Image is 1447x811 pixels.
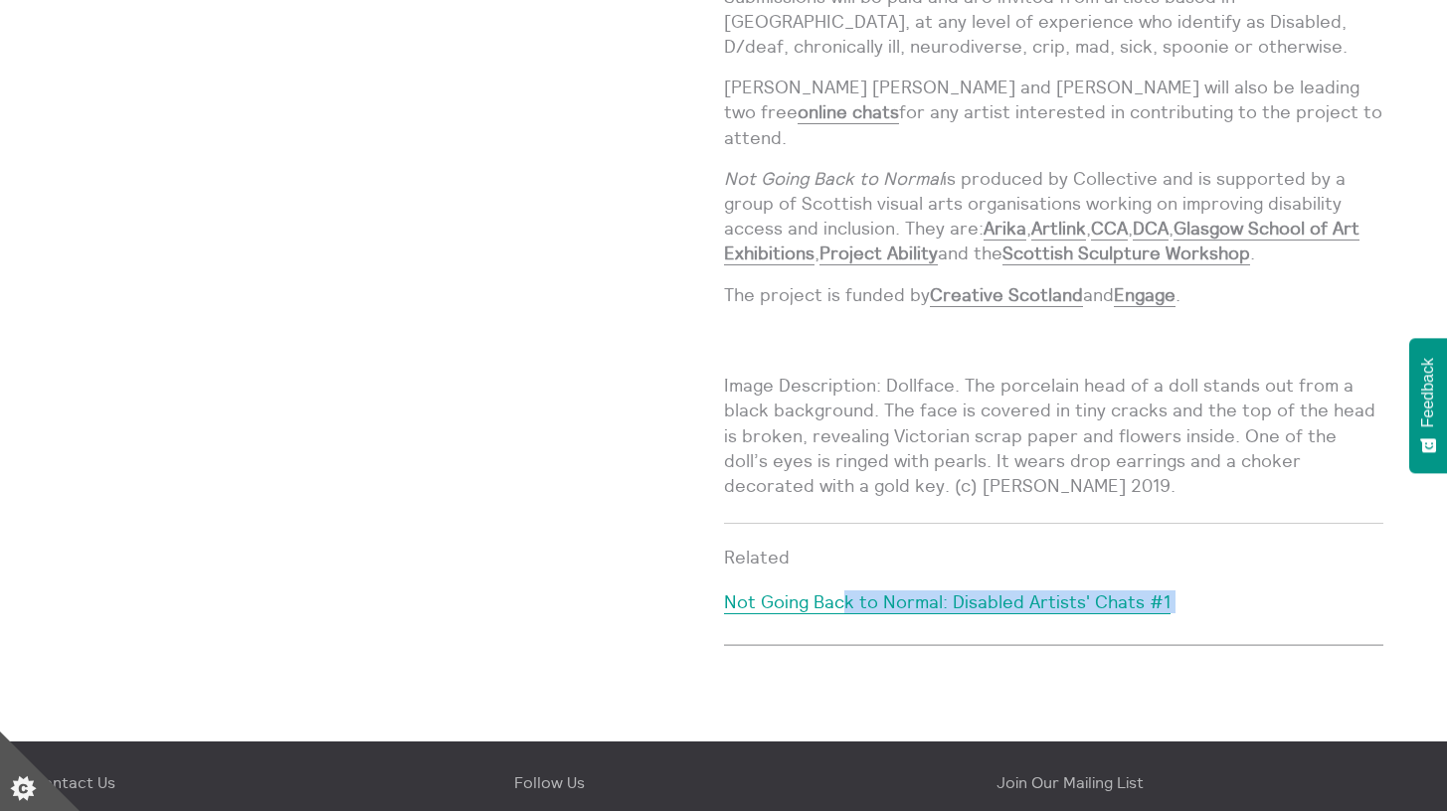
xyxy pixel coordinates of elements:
a: DCA [1133,217,1169,241]
a: Not Going Back to Normal: Disabled Artists' Chats #1 [724,590,1171,614]
a: online chats [798,100,899,124]
span: Feedback [1419,358,1437,427]
a: CCA [1091,217,1128,241]
a: Project Ability [819,242,938,265]
h4: Contact Us [32,773,451,791]
a: Engage [1114,283,1176,307]
h4: Follow Us [514,773,933,791]
h4: Related [724,548,1384,568]
a: Arika [984,217,1026,241]
a: Creative Scotland [930,283,1083,307]
p: Image Description: Dollface. The porcelain head of a doll stands out from a black background. The... [724,323,1384,498]
a: Scottish Sculpture Workshop [1002,242,1250,265]
h4: Join Our Mailing List [996,773,1415,791]
p: [PERSON_NAME] [PERSON_NAME] and [PERSON_NAME] will also be leading two free for any artist intere... [724,75,1384,150]
p: is produced by Collective and is supported by a group of Scottish visual arts organisations worki... [724,166,1384,266]
button: Feedback - Show survey [1409,338,1447,473]
em: Not Going Back to Normal [724,167,943,190]
a: Artlink [1031,217,1086,241]
a: Glasgow School of Art Exhibitions [724,217,1359,265]
p: The project is funded by and . [724,282,1384,307]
